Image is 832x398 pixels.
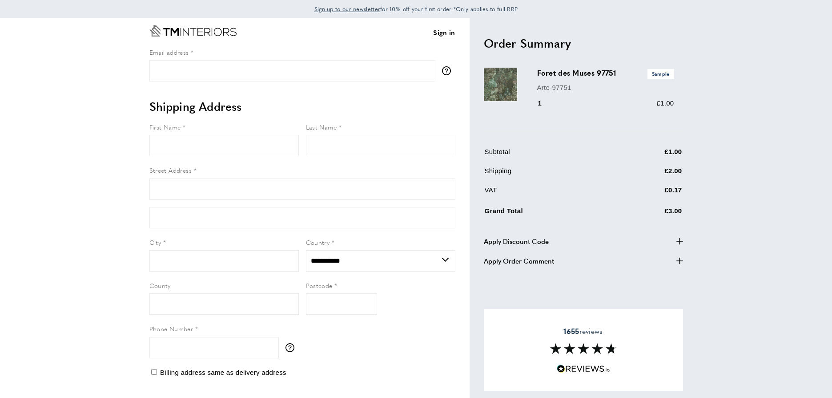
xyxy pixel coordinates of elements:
[149,25,237,37] a: Go to Home page
[149,324,193,333] span: Phone Number
[621,185,682,202] td: £0.17
[149,238,161,247] span: City
[563,326,579,336] strong: 1655
[550,343,617,354] img: Reviews section
[306,122,337,131] span: Last Name
[647,69,674,78] span: Sample
[314,4,381,13] a: Sign up to our newsletter
[484,236,549,247] span: Apply Discount Code
[485,204,620,223] td: Grand Total
[151,369,157,375] input: Billing address same as delivery address
[314,5,381,13] span: Sign up to our newsletter
[656,99,674,107] span: £1.00
[484,68,517,101] img: Foret des Muses 97751
[306,281,333,290] span: Postcode
[433,27,455,38] a: Sign in
[485,146,620,164] td: Subtotal
[149,48,189,57] span: Email address
[160,369,286,376] span: Billing address same as delivery address
[285,343,299,352] button: More information
[484,256,554,266] span: Apply Order Comment
[149,166,192,175] span: Street Address
[537,68,674,78] h3: Foret des Muses 97751
[485,166,620,183] td: Shipping
[537,82,674,93] p: Arte-97751
[563,327,603,336] span: reviews
[621,166,682,183] td: £2.00
[621,146,682,164] td: £1.00
[149,98,455,114] h2: Shipping Address
[557,365,610,373] img: Reviews.io 5 stars
[621,204,682,223] td: £3.00
[306,238,330,247] span: Country
[314,5,518,13] span: for 10% off your first order *Only applies to full RRP
[537,98,555,109] div: 1
[149,122,181,131] span: First Name
[484,35,683,51] h2: Order Summary
[149,281,171,290] span: County
[485,185,620,202] td: VAT
[442,66,455,75] button: More information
